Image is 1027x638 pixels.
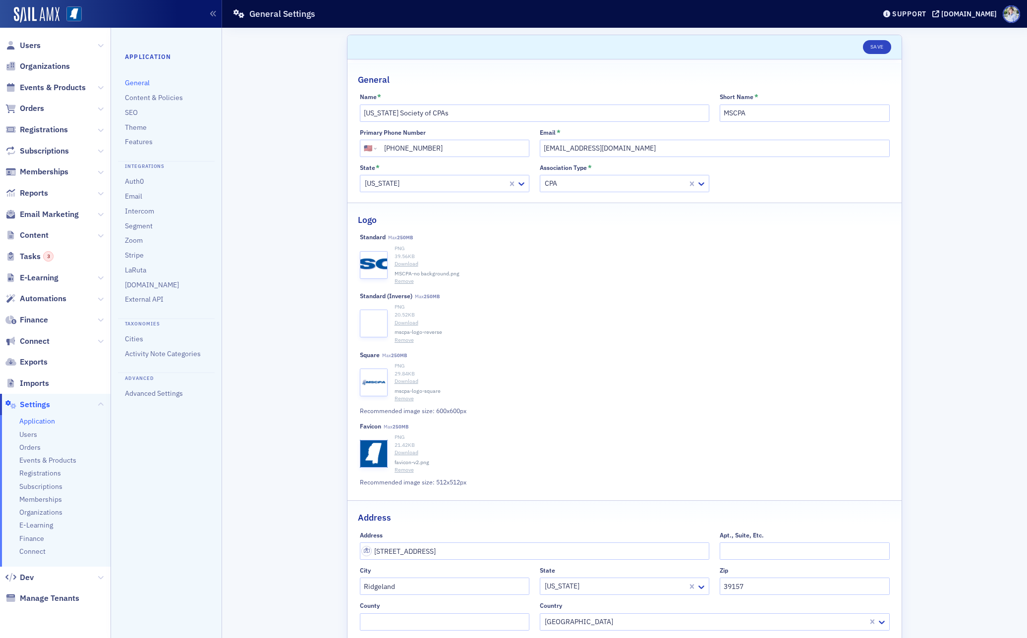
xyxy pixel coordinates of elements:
a: Email [125,192,142,201]
span: 250MB [397,234,413,241]
span: Memberships [20,166,68,177]
abbr: This field is required [588,164,592,171]
div: [DOMAIN_NAME] [941,9,997,18]
span: Max [382,352,407,359]
a: Zoom [125,236,143,245]
div: City [360,567,371,574]
div: Email [540,129,556,136]
a: Content & Policies [125,93,183,102]
a: General [125,78,150,87]
span: Exports [20,357,48,368]
a: Theme [125,123,147,132]
span: MSCPA-no background.png [395,270,459,278]
abbr: This field is required [377,93,381,100]
a: E-Learning [19,521,53,530]
a: Connect [5,336,50,347]
a: Download [395,319,890,327]
div: County [360,602,380,609]
span: Manage Tenants [20,593,79,604]
h4: Application [125,52,208,61]
a: [DOMAIN_NAME] [125,280,179,289]
a: Settings [5,399,50,410]
span: Max [384,424,408,430]
abbr: This field is required [557,129,561,136]
a: Activity Note Categories [125,349,201,358]
span: Users [19,430,37,439]
span: Dev [20,572,34,583]
span: Application [19,417,55,426]
a: Segment [125,221,153,230]
a: Download [395,260,890,268]
a: Imports [5,378,49,389]
span: Connect [19,547,46,556]
span: Content [20,230,49,241]
a: Download [395,449,890,457]
a: Finance [5,315,48,325]
div: PNG [395,303,890,311]
div: Square [360,351,380,359]
h1: General Settings [249,8,315,20]
a: Content [5,230,49,241]
span: Imports [20,378,49,389]
div: Short Name [720,93,753,101]
span: Subscriptions [19,482,62,491]
a: Features [125,137,153,146]
span: 250MB [424,293,440,300]
div: 29.84 KB [395,370,890,378]
a: SEO [125,108,138,117]
div: 21.42 KB [395,441,890,449]
span: E-Learning [20,272,58,283]
a: Stripe [125,251,144,260]
div: State [360,164,375,171]
span: favicon-v2.png [395,459,429,467]
img: SailAMX [14,7,59,23]
a: Manage Tenants [5,593,79,604]
span: Max [415,293,440,300]
span: Reports [20,188,48,199]
a: Organizations [5,61,70,72]
span: Memberships [19,495,62,504]
a: Exports [5,357,48,368]
a: Dev [5,572,34,583]
span: Profile [1003,5,1020,23]
a: Subscriptions [5,146,69,157]
span: Email Marketing [20,209,79,220]
a: Auth0 [125,177,144,186]
div: Zip [720,567,728,574]
a: Download [395,377,890,385]
h2: General [358,73,390,86]
div: Support [892,9,926,18]
div: Name [360,93,377,101]
div: Country [540,602,562,609]
a: Registrations [19,469,61,478]
a: Events & Products [19,456,76,465]
span: Automations [20,293,66,304]
div: State [540,567,555,574]
span: Finance [19,534,44,543]
a: Memberships [5,166,68,177]
a: Automations [5,293,66,304]
button: Remove [395,336,414,344]
h4: Taxonomies [118,319,215,328]
span: Tasks [20,251,54,262]
div: Association Type [540,164,587,171]
h2: Address [358,511,391,524]
button: Remove [395,395,414,403]
abbr: This field is required [754,93,758,100]
span: Organizations [20,61,70,72]
span: Orders [20,103,44,114]
a: Organizations [19,508,62,517]
div: 39.56 KB [395,253,890,261]
abbr: This field is required [376,164,380,171]
span: Settings [20,399,50,410]
a: Tasks3 [5,251,54,262]
div: PNG [395,362,890,370]
div: PNG [395,245,890,253]
div: Standard (Inverse) [360,292,412,300]
div: Standard [360,233,386,241]
a: Intercom [125,207,154,215]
